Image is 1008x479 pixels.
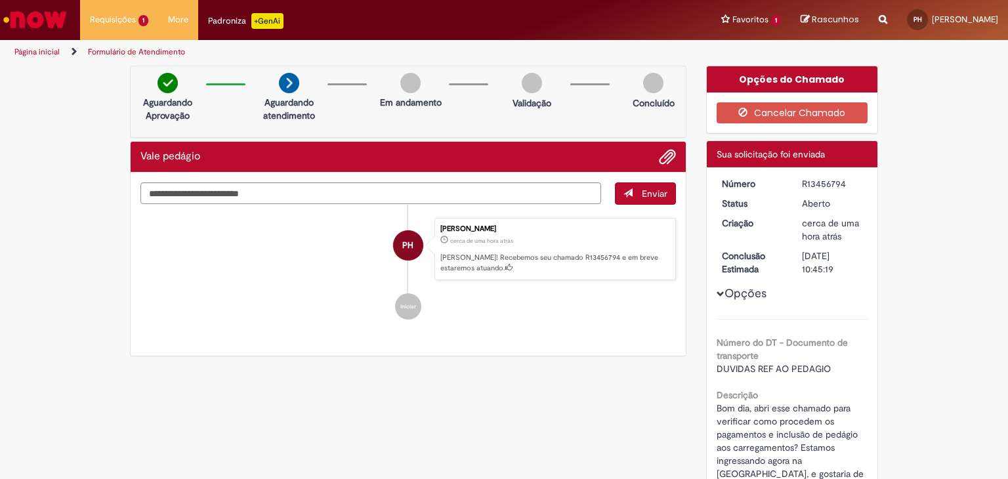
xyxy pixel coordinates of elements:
[717,337,848,362] b: Número do DT - Documento de transporte
[712,177,793,190] dt: Número
[801,14,859,26] a: Rascunhos
[140,182,601,205] textarea: Digite sua mensagem aqui...
[140,205,676,333] ul: Histórico de tíquete
[642,188,667,199] span: Enviar
[802,217,863,243] div: 28/08/2025 10:45:15
[615,182,676,205] button: Enviar
[802,249,863,276] div: [DATE] 10:45:19
[643,73,663,93] img: img-circle-grey.png
[771,15,781,26] span: 1
[932,14,998,25] span: [PERSON_NAME]
[812,13,859,26] span: Rascunhos
[440,253,669,273] p: [PERSON_NAME]! Recebemos seu chamado R13456794 e em breve estaremos atuando.
[659,148,676,165] button: Adicionar anexos
[136,96,199,122] p: Aguardando Aprovação
[717,102,868,123] button: Cancelar Chamado
[400,73,421,93] img: img-circle-grey.png
[717,363,831,375] span: DUVIDAS REF AO PEDAGIO
[88,47,185,57] a: Formulário de Atendimento
[279,73,299,93] img: arrow-next.png
[140,218,676,281] li: Patricia Heredia
[138,15,148,26] span: 1
[257,96,321,122] p: Aguardando atendimento
[802,177,863,190] div: R13456794
[513,96,551,110] p: Validação
[380,96,442,109] p: Em andamento
[717,389,758,401] b: Descrição
[802,217,859,242] time: 28/08/2025 10:45:15
[802,197,863,210] div: Aberto
[157,73,178,93] img: check-circle-green.png
[712,217,793,230] dt: Criação
[168,13,188,26] span: More
[14,47,60,57] a: Página inicial
[913,15,922,24] span: PH
[90,13,136,26] span: Requisições
[717,148,825,160] span: Sua solicitação foi enviada
[712,197,793,210] dt: Status
[140,151,200,163] h2: Vale pedágio Histórico de tíquete
[802,217,859,242] span: cerca de uma hora atrás
[393,230,423,260] div: Patricia Heredia
[208,13,283,29] div: Padroniza
[707,66,878,93] div: Opções do Chamado
[251,13,283,29] p: +GenAi
[522,73,542,93] img: img-circle-grey.png
[402,230,413,261] span: PH
[1,7,69,33] img: ServiceNow
[440,225,669,233] div: [PERSON_NAME]
[712,249,793,276] dt: Conclusão Estimada
[10,40,662,64] ul: Trilhas de página
[450,237,513,245] time: 28/08/2025 10:45:15
[633,96,675,110] p: Concluído
[732,13,768,26] span: Favoritos
[450,237,513,245] span: cerca de uma hora atrás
